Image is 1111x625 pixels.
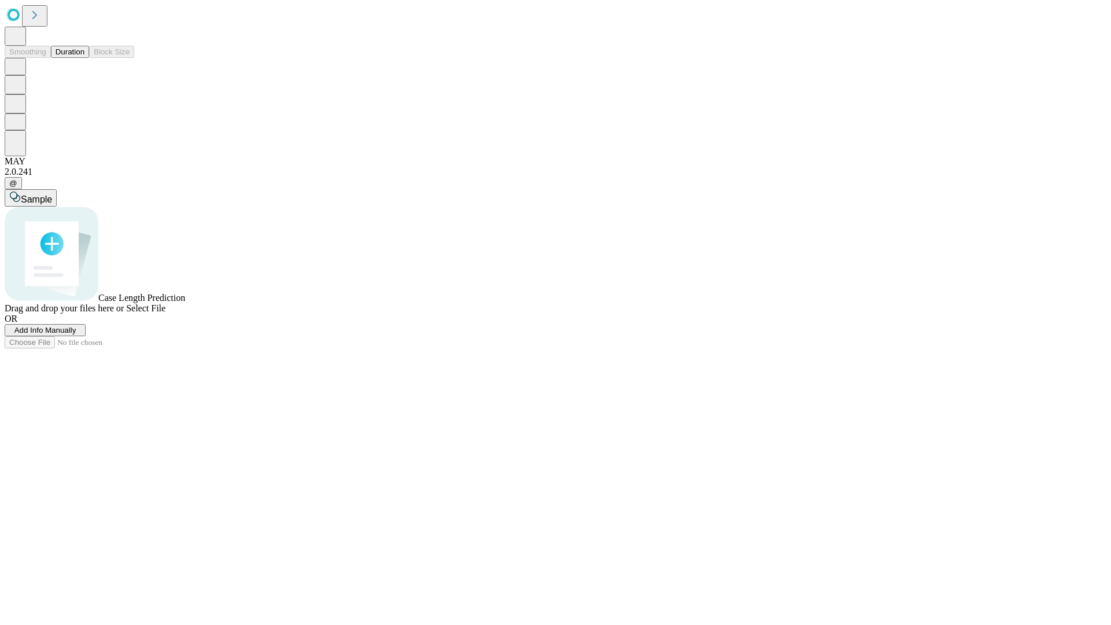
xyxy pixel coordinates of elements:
[5,167,1106,177] div: 2.0.241
[5,156,1106,167] div: MAY
[126,303,165,313] span: Select File
[21,194,52,204] span: Sample
[51,46,89,58] button: Duration
[5,314,17,323] span: OR
[98,293,185,303] span: Case Length Prediction
[5,303,124,313] span: Drag and drop your files here or
[89,46,134,58] button: Block Size
[5,189,57,207] button: Sample
[5,46,51,58] button: Smoothing
[14,326,76,334] span: Add Info Manually
[5,324,86,336] button: Add Info Manually
[5,177,22,189] button: @
[9,179,17,187] span: @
